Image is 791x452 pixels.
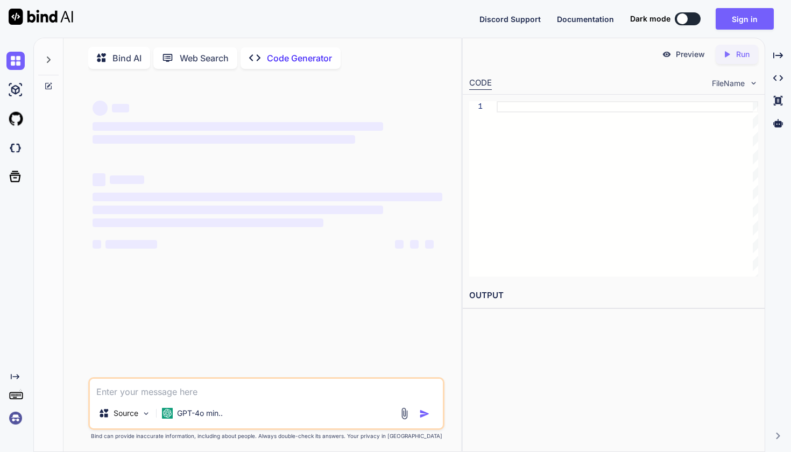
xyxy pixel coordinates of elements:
[676,49,705,60] p: Preview
[419,408,430,419] img: icon
[716,8,774,30] button: Sign in
[9,9,73,25] img: Bind AI
[93,218,323,227] span: ‌
[463,283,765,308] h2: OUTPUT
[630,13,670,24] span: Dark mode
[398,407,411,420] img: attachment
[177,408,223,419] p: GPT-4o min..
[93,101,108,116] span: ‌
[6,81,25,99] img: ai-studio
[93,240,101,249] span: ‌
[469,101,483,112] div: 1
[6,409,25,427] img: signin
[162,408,173,419] img: GPT-4o mini
[93,206,383,214] span: ‌
[557,15,614,24] span: Documentation
[180,52,229,65] p: Web Search
[267,52,332,65] p: Code Generator
[112,104,129,112] span: ‌
[736,49,750,60] p: Run
[557,13,614,25] button: Documentation
[662,50,672,59] img: preview
[88,432,444,440] p: Bind can provide inaccurate information, including about people. Always double-check its answers....
[93,173,105,186] span: ‌
[93,193,442,201] span: ‌
[110,175,144,184] span: ‌
[6,52,25,70] img: chat
[410,240,419,249] span: ‌
[425,240,434,249] span: ‌
[114,408,138,419] p: Source
[395,240,404,249] span: ‌
[93,135,355,144] span: ‌
[749,79,758,88] img: chevron down
[142,409,151,418] img: Pick Models
[469,77,492,90] div: CODE
[112,52,142,65] p: Bind AI
[6,139,25,157] img: darkCloudIdeIcon
[105,240,157,249] span: ‌
[6,110,25,128] img: githubLight
[479,15,541,24] span: Discord Support
[93,122,383,131] span: ‌
[479,13,541,25] button: Discord Support
[712,78,745,89] span: FileName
